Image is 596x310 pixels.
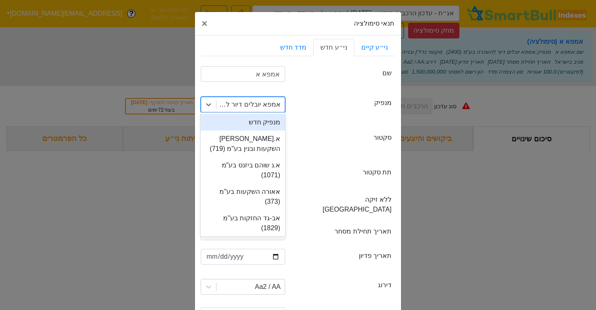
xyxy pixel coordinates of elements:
label: דירוג [378,280,392,290]
div: א.נ שוהם ביזנס בע"מ (1071) [201,157,285,184]
div: א.[PERSON_NAME] השקעות ובנין בע"מ (719) [201,131,285,157]
div: Aa2 / AA [255,282,281,292]
label: ללא זיקה [GEOGRAPHIC_DATA] [295,195,392,215]
a: מדד חדש [273,39,313,56]
label: מנפיק [374,98,392,108]
label: תאריך תחילת מסחר [334,227,392,236]
input: ערך חדש [201,66,285,82]
label: תת סקטור [363,167,392,177]
a: ני״ע חדש [313,39,354,56]
label: שם [382,68,392,78]
div: אאורה השקעות בע"מ (373) [201,184,285,210]
div: אמפא יובלים דיור להשכרה בע"מ (2400) [216,100,281,110]
span: × [202,18,207,29]
label: סקטור [373,133,392,143]
div: מנפיק חדש [201,114,285,131]
div: תנאי סימולציה [195,12,401,36]
label: תאריך פדיון [359,251,392,261]
div: אב-גד החזקות בע"מ (1829) [201,210,285,236]
a: ני״ע קיים [354,39,395,56]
